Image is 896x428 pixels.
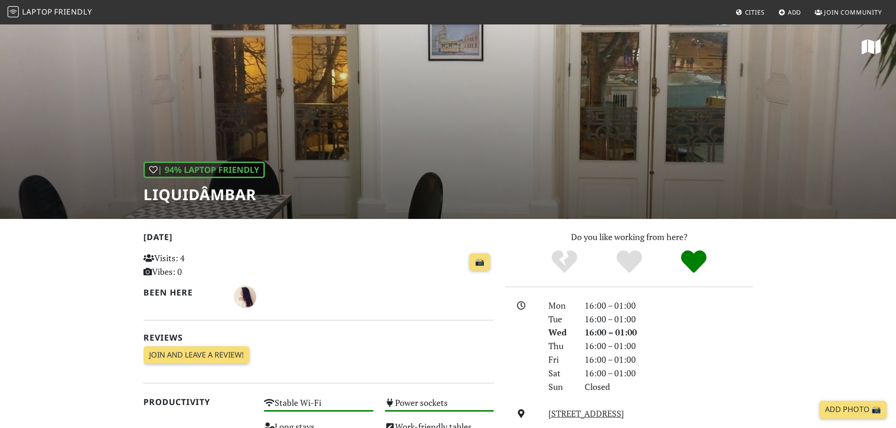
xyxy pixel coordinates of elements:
p: Visits: 4 Vibes: 0 [143,251,253,279]
div: Yes [597,249,662,275]
div: 16:00 – 01:00 [579,326,759,339]
a: Add Photo 📸 [819,401,887,419]
h2: [DATE] [143,232,494,246]
span: Join Community [824,8,882,16]
div: Mon [543,299,579,312]
h2: Productivity [143,397,253,407]
h2: Reviews [143,333,494,342]
a: [STREET_ADDRESS] [548,408,624,419]
div: 16:00 – 01:00 [579,312,759,326]
div: Definitely! [661,249,726,275]
div: 16:00 – 01:00 [579,339,759,353]
h2: Been here [143,288,223,297]
div: Wed [543,326,579,339]
img: 1645-mafalda.jpg [234,286,256,308]
a: LaptopFriendly LaptopFriendly [8,4,92,21]
span: Laptop [22,7,53,17]
img: LaptopFriendly [8,6,19,17]
div: Sun [543,380,579,394]
div: Power sockets [379,395,500,419]
div: Tue [543,312,579,326]
div: Stable Wi-Fi [258,395,379,419]
div: | 94% Laptop Friendly [143,162,265,178]
div: Thu [543,339,579,353]
h1: Liquidâmbar [143,186,265,203]
span: Add [788,8,801,16]
div: Fri [543,353,579,366]
div: Sat [543,366,579,380]
div: 16:00 – 01:00 [579,366,759,380]
div: 16:00 – 01:00 [579,353,759,366]
p: Do you like working from here? [506,230,753,244]
span: Friendly [54,7,92,17]
a: Join Community [811,4,886,21]
div: 16:00 – 01:00 [579,299,759,312]
div: No [532,249,597,275]
span: Mafalda Martins [234,290,256,302]
span: Cities [745,8,765,16]
a: 📸 [469,253,490,271]
a: Cities [732,4,769,21]
a: Add [775,4,805,21]
div: Closed [579,380,759,394]
a: Join and leave a review! [143,346,249,364]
